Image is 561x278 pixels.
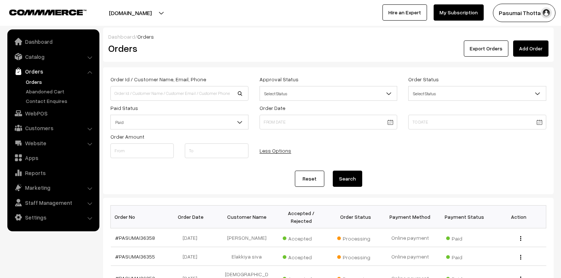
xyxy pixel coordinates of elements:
a: Settings [9,211,97,224]
a: Dashboard [108,33,135,40]
button: Pasumai Thotta… [493,4,555,22]
a: Reset [295,171,324,187]
span: Select Status [409,87,546,100]
a: Marketing [9,181,97,194]
a: Orders [9,65,97,78]
a: Catalog [9,50,97,63]
div: / [108,33,548,40]
td: Online payment [383,228,437,247]
span: Processing [337,233,374,242]
th: Order Status [328,206,383,228]
a: Website [9,136,97,150]
label: Paid Status [110,104,138,112]
span: Orders [137,33,154,40]
label: Order Status [408,75,439,83]
th: Accepted / Rejected [274,206,328,228]
th: Order No [111,206,165,228]
span: Paid [111,116,248,129]
label: Approval Status [260,75,299,83]
input: From Date [260,115,398,129]
img: user [541,7,552,18]
td: Online payment [383,247,437,266]
label: Order Amount [110,133,144,140]
span: Select Status [260,86,398,101]
span: Paid [110,115,248,129]
a: Staff Management [9,196,97,209]
h2: Orders [108,43,248,54]
td: [DATE] [165,247,219,266]
td: [DATE] [165,228,219,247]
a: #PASUMAI36355 [115,253,155,260]
th: Payment Method [383,206,437,228]
span: Accepted [283,233,320,242]
th: Customer Name [219,206,274,228]
a: Reports [9,166,97,179]
label: Order Date [260,104,285,112]
td: Elakkiya siva [219,247,274,266]
span: Paid [446,233,483,242]
a: Add Order [513,40,548,57]
img: Menu [520,236,521,241]
img: Menu [520,255,521,260]
span: Select Status [408,86,546,101]
a: #PASUMAI36358 [115,235,155,241]
a: Abandoned Cart [24,88,97,95]
span: Select Status [260,87,397,100]
a: Dashboard [9,35,97,48]
a: My Subscription [434,4,484,21]
button: [DOMAIN_NAME] [83,4,177,22]
td: [PERSON_NAME] [219,228,274,247]
a: COMMMERCE [9,7,74,16]
a: Contact Enquires [24,97,97,105]
input: Order Id / Customer Name / Customer Email / Customer Phone [110,86,248,101]
th: Action [492,206,546,228]
label: Order Id / Customer Name, Email, Phone [110,75,206,83]
span: Accepted [283,252,320,261]
a: Apps [9,151,97,164]
button: Export Orders [464,40,508,57]
th: Payment Status [437,206,492,228]
a: Customers [9,121,97,135]
th: Order Date [165,206,219,228]
input: To Date [408,115,546,129]
a: Less Options [260,147,291,154]
img: COMMMERCE [9,10,87,15]
span: Paid [446,252,483,261]
button: Search [333,171,362,187]
a: WebPOS [9,107,97,120]
input: To [185,143,248,158]
a: Hire an Expert [382,4,427,21]
input: From [110,143,174,158]
span: Processing [337,252,374,261]
a: Orders [24,78,97,86]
